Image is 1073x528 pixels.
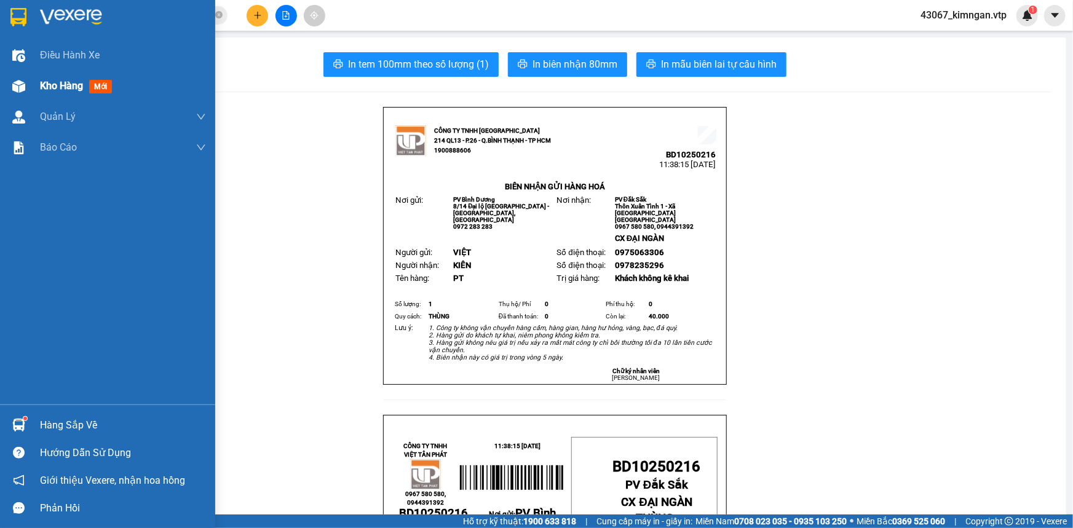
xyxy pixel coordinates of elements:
[453,248,471,257] span: VIỆT
[89,80,112,93] span: mới
[1022,10,1033,21] img: icon-new-feature
[1029,6,1037,14] sup: 1
[649,313,669,320] span: 40.000
[661,57,777,72] span: In mẫu biên lai tự cấu hình
[40,47,100,63] span: Điều hành xe
[615,274,689,283] span: Khách không kê khai
[117,55,173,65] span: 11:38:15 [DATE]
[333,59,343,71] span: printer
[1050,10,1061,21] span: caret-down
[275,5,297,26] button: file-add
[405,491,446,506] span: 0967 580 580, 0944391392
[533,57,617,72] span: In biên nhận 80mm
[23,417,27,420] sup: 1
[585,514,587,528] span: |
[429,313,449,320] span: THÙNG
[393,310,427,323] td: Quy cách:
[545,313,548,320] span: 0
[646,59,656,71] span: printer
[612,368,660,374] strong: Chữ ký nhân viên
[615,223,694,230] span: 0967 580 580, 0944391392
[348,57,489,72] span: In tem 100mm theo số lượng (1)
[615,234,664,243] span: CX ĐẠI NGÀN
[13,447,25,459] span: question-circle
[42,74,143,83] strong: BIÊN NHẬN GỬI HÀNG HOÁ
[734,516,847,526] strong: 0708 023 035 - 0935 103 250
[660,160,716,169] span: 11:38:15 [DATE]
[625,478,688,492] span: PV Đắk Sắk
[621,495,692,509] span: CX ĐẠI NGÀN
[429,301,432,307] span: 1
[556,195,591,205] span: Nơi nhận:
[40,109,76,124] span: Quản Lý
[518,59,528,71] span: printer
[282,11,290,20] span: file-add
[453,223,493,230] span: 0972 283 283
[395,274,429,283] span: Tên hàng:
[495,443,541,449] span: 11:38:15 [DATE]
[395,261,439,270] span: Người nhận:
[523,516,576,526] strong: 1900 633 818
[40,140,77,155] span: Báo cáo
[911,7,1016,23] span: 43067_kimngan.vtp
[1044,5,1066,26] button: caret-down
[857,514,945,528] span: Miền Bắc
[310,11,319,20] span: aim
[954,514,956,528] span: |
[124,46,173,55] span: BD10250216
[604,298,647,310] td: Phí thu hộ:
[1005,517,1013,526] span: copyright
[40,499,206,518] div: Phản hồi
[12,49,25,62] img: warehouse-icon
[393,298,427,310] td: Số lượng:
[196,112,206,122] span: down
[40,473,185,488] span: Giới thiệu Vexere, nhận hoa hồng
[556,248,605,257] span: Số điện thoại:
[892,516,945,526] strong: 0369 525 060
[12,28,28,58] img: logo
[403,443,447,458] strong: CÔNG TY TNHH VIỆT TÂN PHÁT
[497,310,543,323] td: Đã thanh toán:
[12,85,25,103] span: Nơi gửi:
[410,459,441,490] img: logo
[395,324,413,332] span: Lưu ý:
[12,111,25,124] img: warehouse-icon
[615,203,676,223] span: Thôn Xuân Tình 1 - Xã [GEOGRAPHIC_DATA] [GEOGRAPHIC_DATA]
[42,86,84,93] span: PV Bình Dương
[12,419,25,431] img: warehouse-icon
[463,514,576,528] span: Hỗ trợ kỹ thuật:
[1031,6,1035,14] span: 1
[247,5,268,26] button: plus
[508,52,627,77] button: printerIn biên nhận 80mm
[453,196,495,203] span: PV Bình Dương
[304,5,325,26] button: aim
[596,514,692,528] span: Cung cấp máy in - giấy in:
[429,324,712,361] em: 1. Công ty không vận chuyển hàng cấm, hàng gian, hàng hư hỏng, vàng, bạc, đá quý. 2. Hàng gửi do ...
[556,261,605,270] span: Số điện thoại:
[615,248,664,257] span: 0975063306
[649,301,652,307] span: 0
[612,374,660,381] span: [PERSON_NAME]
[453,261,471,270] span: KIÊN
[40,80,83,92] span: Kho hàng
[12,80,25,93] img: warehouse-icon
[196,143,206,152] span: down
[395,195,423,205] span: Nơi gửi:
[12,141,25,154] img: solution-icon
[545,301,548,307] span: 0
[667,150,716,159] span: BD10250216
[215,11,223,18] span: close-circle
[399,506,468,520] span: BD10250216
[497,298,543,310] td: Thụ hộ/ Phí
[395,248,432,257] span: Người gửi:
[13,502,25,514] span: message
[604,310,647,323] td: Còn lại:
[434,127,551,154] strong: CÔNG TY TNHH [GEOGRAPHIC_DATA] 214 QL13 - P.26 - Q.BÌNH THẠNH - TP HCM 1900888606
[323,52,499,77] button: printerIn tem 100mm theo số lượng (1)
[453,203,549,223] span: 8/14 Đại lộ [GEOGRAPHIC_DATA] - [GEOGRAPHIC_DATA], [GEOGRAPHIC_DATA]
[556,274,600,283] span: Trị giá hàng:
[215,10,223,22] span: close-circle
[13,475,25,486] span: notification
[615,261,664,270] span: 0978235296
[695,514,847,528] span: Miền Nam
